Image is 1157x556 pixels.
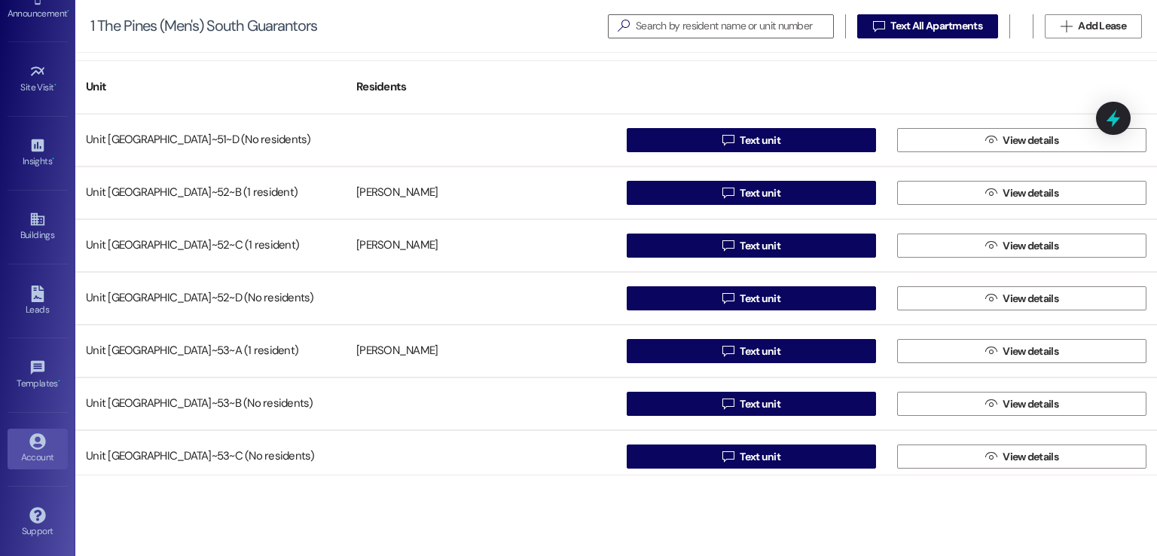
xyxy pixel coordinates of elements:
button: View details [897,286,1146,310]
span: Text unit [740,344,780,359]
button: Text All Apartments [857,14,998,38]
span: Text unit [740,133,780,148]
button: View details [897,181,1146,205]
i:  [1061,20,1072,32]
i:  [985,187,997,199]
span: • [54,80,56,90]
span: Text unit [740,291,780,307]
i:  [873,20,884,32]
a: Insights • [8,133,68,173]
button: Text unit [627,234,876,258]
button: Text unit [627,392,876,416]
div: Unit [GEOGRAPHIC_DATA]~53~B (No residents) [75,389,346,419]
i:  [722,345,734,357]
i:  [722,292,734,304]
a: Buildings [8,206,68,247]
button: View details [897,392,1146,416]
div: [PERSON_NAME] [356,238,438,254]
div: Unit [GEOGRAPHIC_DATA]~53~C (No residents) [75,441,346,472]
button: View details [897,234,1146,258]
div: 1 The Pines (Men's) South Guarantors [90,18,317,34]
span: Text unit [740,238,780,254]
span: • [52,154,54,164]
i:  [985,292,997,304]
i:  [722,398,734,410]
i:  [612,18,636,34]
div: Unit [GEOGRAPHIC_DATA]~52~C (1 resident) [75,231,346,261]
div: Residents [346,69,616,105]
button: Add Lease [1045,14,1142,38]
i:  [722,134,734,146]
span: Text All Apartments [890,18,982,34]
i:  [985,345,997,357]
span: View details [1003,449,1058,465]
i:  [985,451,997,463]
input: Search by resident name or unit number [636,16,833,37]
span: Text unit [740,185,780,201]
div: Unit [GEOGRAPHIC_DATA]~52~D (No residents) [75,283,346,313]
a: Support [8,503,68,543]
button: Text unit [627,181,876,205]
span: Text unit [740,449,780,465]
div: [PERSON_NAME] [356,185,438,201]
span: • [67,6,69,17]
i:  [722,187,734,199]
button: View details [897,128,1146,152]
span: View details [1003,344,1058,359]
button: Text unit [627,286,876,310]
span: View details [1003,185,1058,201]
span: Text unit [740,396,780,412]
span: Add Lease [1078,18,1126,34]
div: Unit [75,69,346,105]
span: View details [1003,291,1058,307]
div: [PERSON_NAME] [356,344,438,359]
i:  [722,451,734,463]
a: Site Visit • [8,59,68,99]
button: Text unit [627,128,876,152]
span: View details [1003,133,1058,148]
i:  [985,398,997,410]
span: • [58,376,60,386]
div: Unit [GEOGRAPHIC_DATA]~53~A (1 resident) [75,336,346,366]
button: Text unit [627,444,876,469]
button: View details [897,444,1146,469]
i:  [985,134,997,146]
a: Leads [8,281,68,322]
span: View details [1003,396,1058,412]
span: View details [1003,238,1058,254]
button: View details [897,339,1146,363]
i:  [985,240,997,252]
button: Text unit [627,339,876,363]
div: Unit [GEOGRAPHIC_DATA]~51~D (No residents) [75,125,346,155]
div: Unit [GEOGRAPHIC_DATA]~52~B (1 resident) [75,178,346,208]
a: Account [8,429,68,469]
i:  [722,240,734,252]
a: Templates • [8,355,68,396]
